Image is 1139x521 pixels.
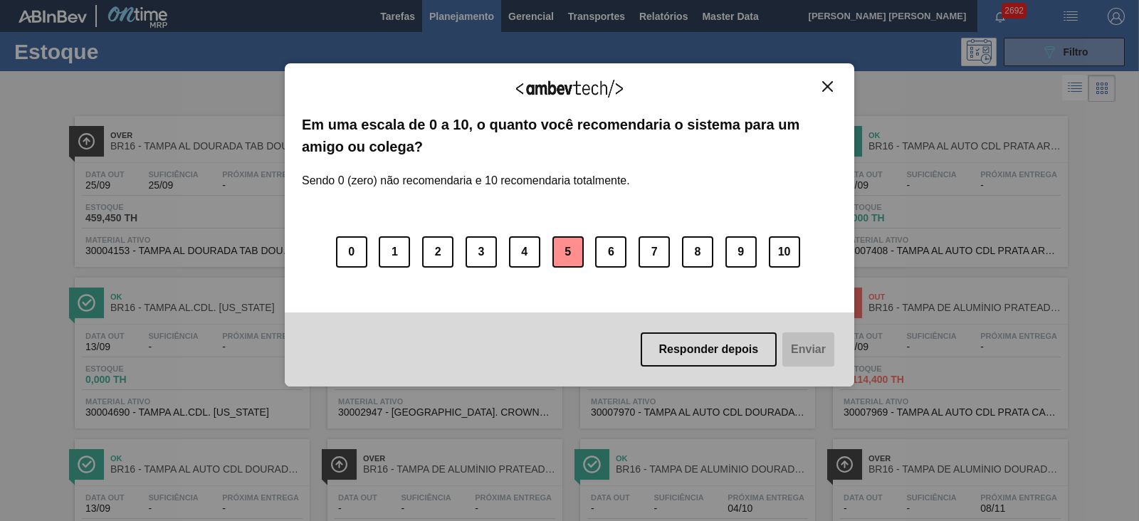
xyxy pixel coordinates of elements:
button: 10 [769,236,800,268]
label: Em uma escala de 0 a 10, o quanto você recomendaria o sistema para um amigo ou colega? [302,114,837,157]
img: Logo Ambevtech [516,80,623,98]
button: 1 [379,236,410,268]
button: Responder depois [641,332,777,367]
button: 6 [595,236,626,268]
button: 8 [682,236,713,268]
button: 0 [336,236,367,268]
button: 2 [422,236,453,268]
button: 7 [639,236,670,268]
button: 3 [466,236,497,268]
button: 4 [509,236,540,268]
label: Sendo 0 (zero) não recomendaria e 10 recomendaria totalmente. [302,157,630,187]
button: Close [818,80,837,93]
button: 9 [725,236,757,268]
button: 5 [552,236,584,268]
img: Close [822,81,833,92]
